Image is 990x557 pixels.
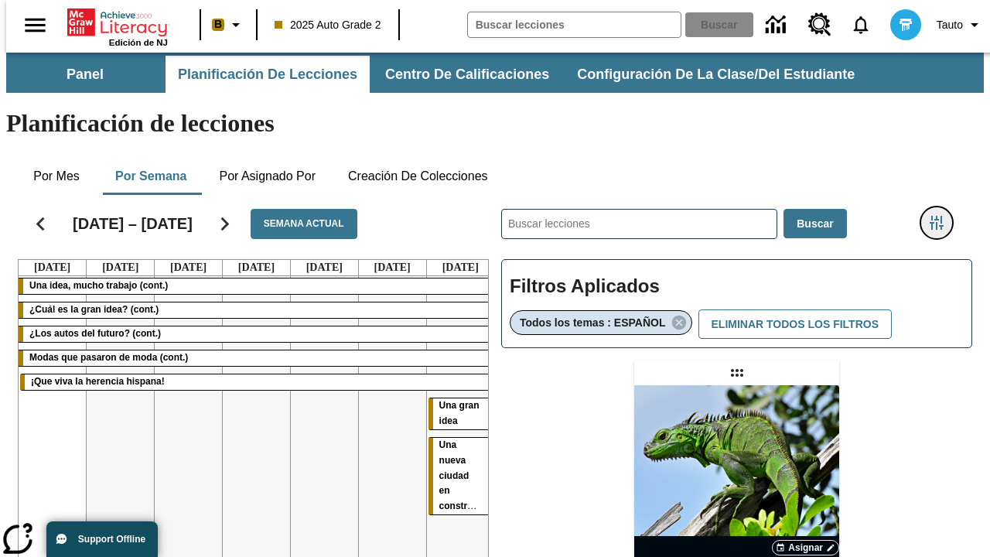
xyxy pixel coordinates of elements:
span: 2025 Auto Grade 2 [275,17,381,33]
button: Por asignado por [207,158,328,195]
div: Lección arrastrable: Lluvia de iguanas [725,361,749,385]
a: 19 de septiembre de 2025 [303,260,346,275]
span: Edición de NJ [109,38,168,47]
button: Configuración de la clase/del estudiante [565,56,867,93]
a: Portada [67,7,168,38]
a: Centro de información [756,4,799,46]
span: Tauto [937,17,963,33]
a: Centro de recursos, Se abrirá en una pestaña nueva. [799,4,841,46]
button: Semana actual [251,209,357,239]
a: 20 de septiembre de 2025 [371,260,414,275]
span: Una gran idea [439,400,480,426]
div: Portada [67,5,168,47]
div: Filtros Aplicados [501,259,972,349]
div: Eliminar Todos los temas : ESPAÑOL el ítem seleccionado del filtro [510,310,692,335]
div: Una gran idea [428,398,493,429]
span: Una nueva ciudad en construcción [439,439,497,512]
span: ¿Cuál es la gran idea? (cont.) [29,304,159,315]
img: avatar image [890,9,921,40]
div: Subbarra de navegación [6,53,984,93]
h2: Filtros Aplicados [510,268,964,306]
button: Seguir [205,204,244,244]
button: Por semana [103,158,199,195]
div: Subbarra de navegación [6,56,869,93]
span: Support Offline [78,534,145,545]
button: Escoja un nuevo avatar [881,5,930,45]
div: Una idea, mucho trabajo (cont.) [19,278,494,294]
button: Regresar [21,204,60,244]
button: Creación de colecciones [336,158,500,195]
span: Una idea, mucho trabajo (cont.) [29,280,168,291]
input: Buscar campo [468,12,681,37]
input: Buscar lecciones [502,210,777,238]
a: 21 de septiembre de 2025 [439,260,482,275]
button: Support Offline [46,521,158,557]
button: Eliminar todos los filtros [698,309,892,340]
span: ¡Que viva la herencia hispana! [31,376,165,387]
span: Asignar [788,541,823,555]
button: Perfil/Configuración [930,11,990,39]
div: ¡Que viva la herencia hispana! [20,374,493,390]
div: ¿Cuál es la gran idea? (cont.) [19,302,494,318]
a: 15 de septiembre de 2025 [31,260,73,275]
span: Modas que pasaron de moda (cont.) [29,352,188,363]
div: ¿Los autos del futuro? (cont.) [19,326,494,342]
div: Una nueva ciudad en construcción [428,438,493,515]
button: Abrir el menú lateral [12,2,58,48]
span: Todos los temas : ESPAÑOL [520,316,666,329]
a: 16 de septiembre de 2025 [99,260,142,275]
h1: Planificación de lecciones [6,109,984,138]
button: Menú lateral de filtros [921,207,952,238]
button: Planificación de lecciones [166,56,370,93]
h2: [DATE] – [DATE] [73,214,193,233]
a: 17 de septiembre de 2025 [167,260,210,275]
button: Por mes [18,158,95,195]
button: Asignar Elegir fechas [772,540,839,555]
button: Boost El color de la clase es anaranjado claro. Cambiar el color de la clase. [206,11,251,39]
div: Modas que pasaron de moda (cont.) [19,350,494,366]
button: Centro de calificaciones [373,56,562,93]
button: Buscar [783,209,846,239]
span: ¿Los autos del futuro? (cont.) [29,328,161,339]
button: Panel [8,56,162,93]
a: Notificaciones [841,5,881,45]
a: 18 de septiembre de 2025 [235,260,278,275]
span: B [214,15,222,34]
